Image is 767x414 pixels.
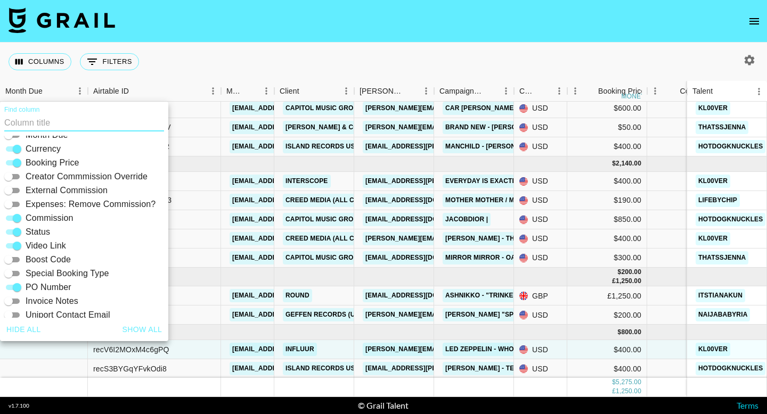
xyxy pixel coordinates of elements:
button: Menu [258,83,274,99]
div: Talent [687,81,767,102]
a: Everyday is Exactly the Same - Nine Inch Nails [443,175,619,188]
div: Talent [692,81,713,102]
button: Sort [713,84,728,99]
div: $ [612,159,616,168]
div: $400.00 [567,137,647,156]
button: Menu [551,83,567,99]
a: [EMAIL_ADDRESS][DOMAIN_NAME] [230,102,349,115]
div: £ [612,387,616,396]
button: open drawer [744,11,765,32]
button: Menu [498,83,514,99]
div: $39.05 [647,229,727,249]
button: Sort [665,84,680,98]
a: kl00ver [696,102,730,115]
div: 1,250.00 [616,277,641,286]
a: Capitol Music Group [283,102,365,115]
a: Influur [283,343,317,356]
div: 200.00 [621,268,641,277]
a: Car [PERSON_NAME] [443,102,519,115]
div: USD [514,229,567,249]
a: [EMAIL_ADDRESS][DOMAIN_NAME] [363,251,482,264]
span: Video Link [26,239,66,252]
button: Menu [72,83,88,99]
div: 2,140.00 [616,159,641,168]
a: [PERSON_NAME][EMAIL_ADDRESS][PERSON_NAME][DOMAIN_NAME] [363,343,591,356]
a: Island Records US [283,362,358,375]
span: Boost Code [26,253,71,266]
div: $200.00 [567,305,647,325]
div: $400.00 [567,172,647,191]
span: External Commission [26,184,108,197]
a: hotdogknuckles [696,140,765,153]
span: Invoice Notes [26,295,78,308]
a: kl00ver [696,343,730,356]
a: itstianakun [696,289,745,302]
a: Manchild - [PERSON_NAME] [443,140,543,153]
div: $ [618,328,622,337]
div: $18.55 [647,191,727,210]
div: USD [514,249,567,268]
a: [PERSON_NAME] & Co LLC [283,121,376,134]
a: [EMAIL_ADDRESS][DOMAIN_NAME] [230,140,349,153]
a: [EMAIL_ADDRESS][DOMAIN_NAME] [230,251,349,264]
a: [EMAIL_ADDRESS][DOMAIN_NAME] [230,289,349,302]
a: naijababyria [696,308,750,321]
div: USD [514,191,567,210]
button: Sort [43,84,58,98]
div: Client [280,81,299,102]
a: Mother Mother / Me & You [443,194,544,207]
a: [PERSON_NAME] - The One [443,232,537,245]
button: Menu [647,83,663,99]
a: [EMAIL_ADDRESS][DOMAIN_NAME] [230,362,349,375]
span: Uniport Contact Email [26,309,110,321]
a: kl00ver [696,232,730,245]
div: $50.00 [567,118,647,137]
button: Sort [243,84,258,98]
span: Creator Commmission Override [26,170,148,183]
div: $600.00 [567,99,647,118]
div: v 1.7.100 [9,402,29,409]
a: Creed Media (All Campaigns) [283,194,394,207]
span: Status [26,226,50,238]
div: 5,275.00 [616,378,641,387]
div: Airtable ID [88,81,221,102]
a: [EMAIL_ADDRESS][PERSON_NAME][DOMAIN_NAME] [363,140,536,153]
div: $82.98 [647,210,727,229]
div: 1,250.00 [616,387,641,396]
div: Currency [514,81,567,102]
a: [EMAIL_ADDRESS][DOMAIN_NAME] [230,232,349,245]
div: $19.53 [647,305,727,325]
div: USD [514,137,567,156]
div: $ [618,268,622,277]
a: [PERSON_NAME][EMAIL_ADDRESS][PERSON_NAME][DOMAIN_NAME] [363,102,591,115]
div: Campaign (Type) [434,81,514,102]
div: Manager [221,81,274,102]
div: $39.05 [647,172,727,191]
a: Interscope [283,175,331,188]
a: [PERSON_NAME] "Spend it" Sped Up [443,308,572,321]
button: Sort [583,84,598,98]
div: GBP [514,286,567,305]
div: $400.00 [567,359,647,378]
div: USD [514,172,567,191]
a: thatssjenna [696,121,748,134]
div: $39.05 [647,137,727,156]
a: Brand New - [PERSON_NAME] [PERSON_NAME] [443,121,606,134]
span: Expenses: Remove Commission? [26,198,156,211]
button: Menu [751,84,767,100]
div: $4.88 [647,118,727,137]
button: Show filters [80,53,139,70]
div: money [622,93,646,100]
div: USD [514,340,567,359]
div: Manager [226,81,243,102]
a: [EMAIL_ADDRESS][PERSON_NAME][DOMAIN_NAME] [363,362,536,375]
div: £1,250.00 [567,286,647,305]
div: [PERSON_NAME] [360,81,403,102]
div: $ [612,378,616,387]
a: thatssjenna [696,251,748,264]
div: recV6I2MOxM4c6gPQ [93,344,169,355]
div: recS3BYGqYFvkOdi8 [93,363,167,374]
a: Terms [737,400,758,410]
div: USD [514,359,567,378]
span: Currency [26,143,61,155]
